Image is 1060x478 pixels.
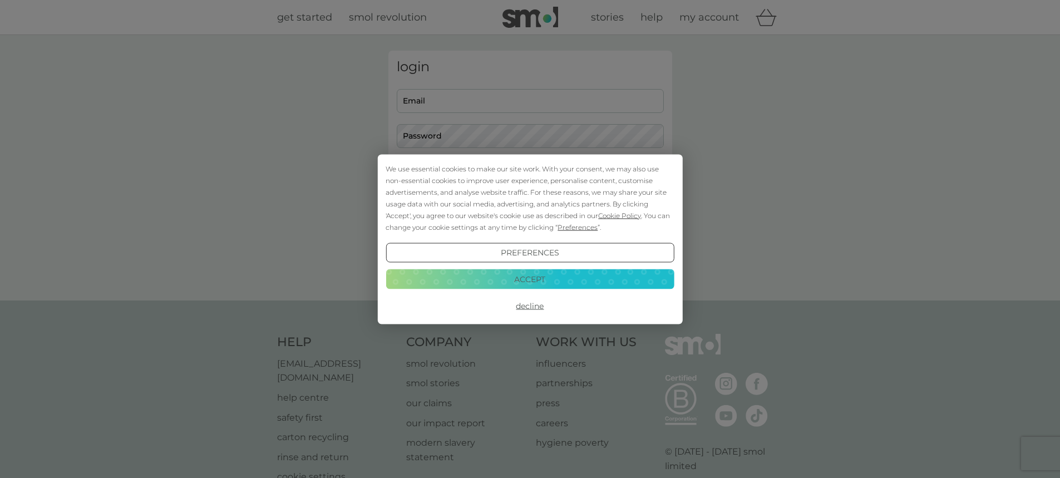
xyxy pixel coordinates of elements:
button: Preferences [386,243,674,263]
span: Cookie Policy [598,211,641,219]
button: Decline [386,296,674,316]
span: Preferences [558,223,598,231]
div: We use essential cookies to make our site work. With your consent, we may also use non-essential ... [386,162,674,233]
div: Cookie Consent Prompt [377,154,682,324]
button: Accept [386,269,674,289]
